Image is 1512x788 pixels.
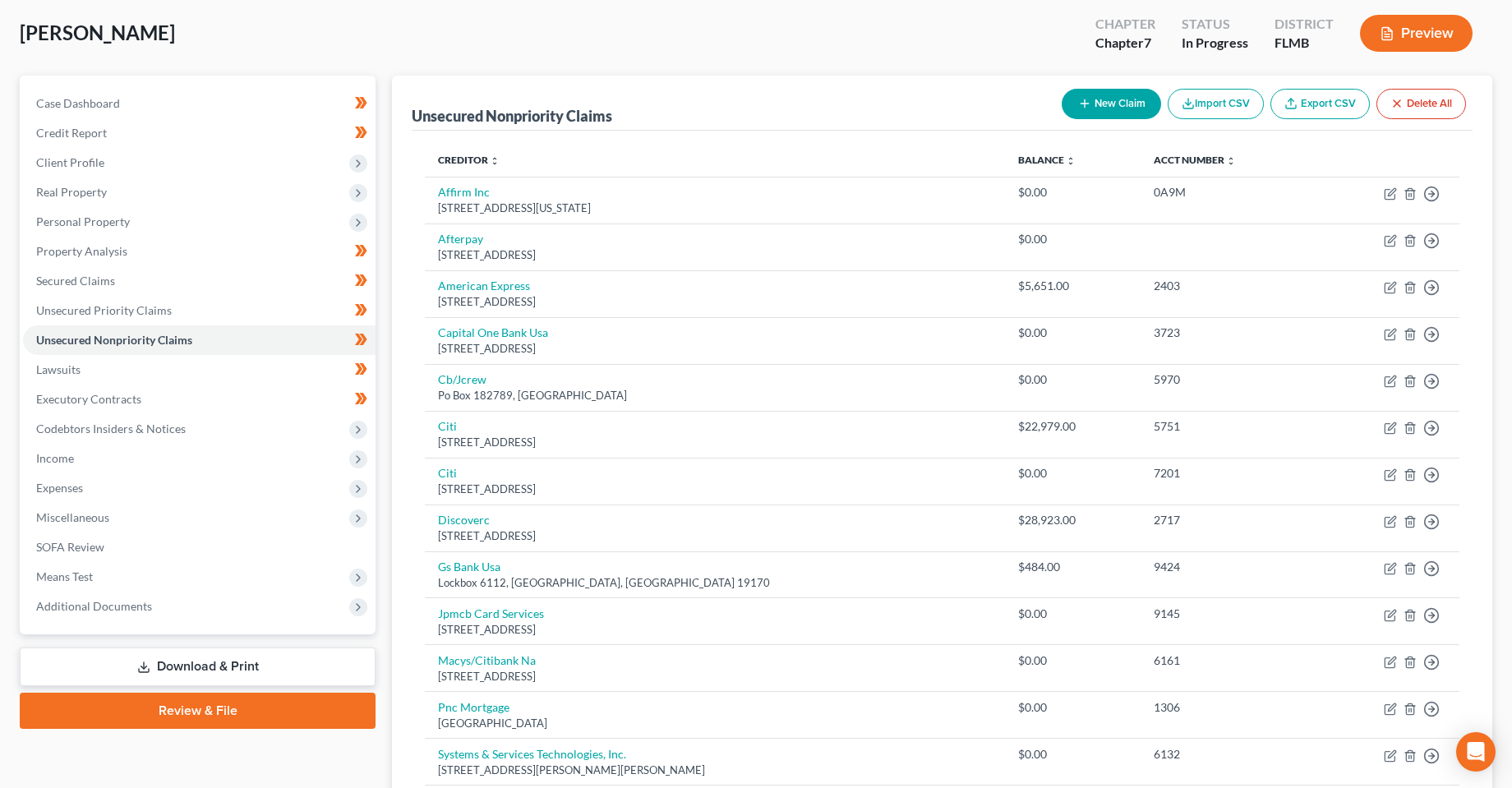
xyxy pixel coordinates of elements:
div: $484.00 [1018,559,1127,575]
span: Codebtors Insiders & Notices [36,422,186,435]
a: Property Analysis [23,237,376,266]
a: Afterpay [438,232,483,246]
span: Unsecured Nonpriority Claims [36,333,192,347]
a: Macys/Citibank Na [438,653,536,667]
a: Secured Claims [23,266,376,296]
a: Credit Report [23,118,376,148]
div: District [1275,15,1334,34]
span: Additional Documents [36,599,152,613]
div: [STREET_ADDRESS] [438,341,992,357]
span: Personal Property [36,214,130,228]
div: $0.00 [1018,184,1127,200]
div: 6132 [1154,746,1303,763]
i: unfold_more [1066,156,1076,166]
div: 5751 [1154,418,1303,435]
button: New Claim [1062,89,1161,119]
div: 5970 [1154,371,1303,388]
div: Unsecured Nonpriority Claims [412,106,612,126]
div: [STREET_ADDRESS] [438,622,992,638]
i: unfold_more [1226,156,1236,166]
a: Pnc Mortgage [438,700,509,714]
div: FLMB [1275,34,1334,53]
a: Export CSV [1270,89,1370,119]
div: [STREET_ADDRESS] [438,528,992,544]
div: $0.00 [1018,231,1127,247]
span: Executory Contracts [36,392,141,406]
span: Real Property [36,185,107,199]
div: $28,923.00 [1018,512,1127,528]
div: 3723 [1154,325,1303,341]
a: SOFA Review [23,532,376,562]
span: Secured Claims [36,274,115,288]
div: 2717 [1154,512,1303,528]
span: Credit Report [36,126,107,140]
i: unfold_more [490,156,500,166]
a: Balance unfold_more [1018,154,1076,166]
span: Property Analysis [36,244,127,258]
a: Creditor unfold_more [438,154,500,166]
span: Case Dashboard [36,96,120,110]
a: Cb/Jcrew [438,372,486,386]
span: Unsecured Priority Claims [36,303,172,317]
a: Capital One Bank Usa [438,325,548,339]
div: Po Box 182789, [GEOGRAPHIC_DATA] [438,388,992,403]
div: [STREET_ADDRESS] [438,435,992,450]
div: Open Intercom Messenger [1456,732,1496,772]
button: Preview [1360,15,1473,52]
div: [STREET_ADDRESS][US_STATE] [438,200,992,216]
div: 2403 [1154,278,1303,294]
div: 0A9M [1154,184,1303,200]
div: $0.00 [1018,652,1127,669]
a: Case Dashboard [23,89,376,118]
a: Citi [438,466,457,480]
div: $0.00 [1018,325,1127,341]
div: $0.00 [1018,465,1127,482]
a: Acct Number unfold_more [1154,154,1236,166]
div: [STREET_ADDRESS] [438,294,992,310]
button: Import CSV [1168,89,1264,119]
a: Affirm Inc [438,185,490,199]
div: Status [1182,15,1248,34]
a: Systems & Services Technologies, Inc. [438,747,626,761]
a: Discoverc [438,513,490,527]
span: Expenses [36,481,83,495]
span: Miscellaneous [36,510,109,524]
div: In Progress [1182,34,1248,53]
div: 9424 [1154,559,1303,575]
a: American Express [438,279,530,293]
a: Unsecured Priority Claims [23,296,376,325]
div: [STREET_ADDRESS] [438,247,992,263]
div: Lockbox 6112, [GEOGRAPHIC_DATA], [GEOGRAPHIC_DATA] 19170 [438,575,992,591]
div: 1306 [1154,699,1303,716]
span: Means Test [36,569,93,583]
div: $22,979.00 [1018,418,1127,435]
span: SOFA Review [36,540,104,554]
a: Citi [438,419,457,433]
div: $0.00 [1018,606,1127,622]
div: 9145 [1154,606,1303,622]
a: Review & File [20,693,376,729]
div: 7201 [1154,465,1303,482]
div: $0.00 [1018,746,1127,763]
a: Gs Bank Usa [438,560,500,574]
span: Income [36,451,74,465]
div: [STREET_ADDRESS] [438,482,992,497]
div: Chapter [1095,15,1155,34]
div: $0.00 [1018,371,1127,388]
div: $5,651.00 [1018,278,1127,294]
a: Jpmcb Card Services [438,606,544,620]
div: [GEOGRAPHIC_DATA] [438,716,992,731]
span: Lawsuits [36,362,81,376]
div: [STREET_ADDRESS][PERSON_NAME][PERSON_NAME] [438,763,992,778]
a: Download & Print [20,647,376,686]
button: Delete All [1376,89,1466,119]
div: Chapter [1095,34,1155,53]
div: [STREET_ADDRESS] [438,669,992,684]
div: 6161 [1154,652,1303,669]
a: Executory Contracts [23,385,376,414]
span: [PERSON_NAME] [20,21,175,44]
div: $0.00 [1018,699,1127,716]
span: Client Profile [36,155,104,169]
a: Lawsuits [23,355,376,385]
a: Unsecured Nonpriority Claims [23,325,376,355]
